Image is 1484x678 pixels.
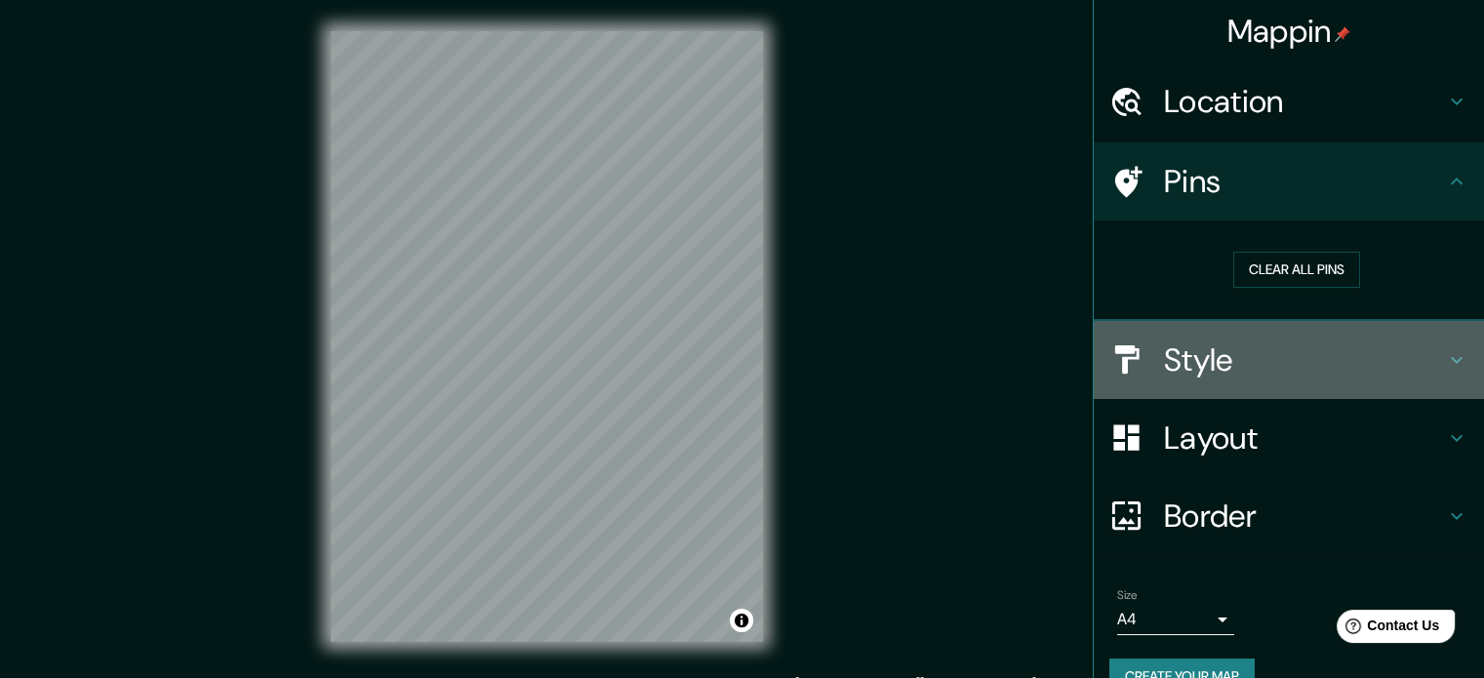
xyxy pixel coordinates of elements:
[1094,321,1484,399] div: Style
[1233,252,1360,288] button: Clear all pins
[331,31,763,642] canvas: Map
[1094,399,1484,477] div: Layout
[1164,497,1445,536] h4: Border
[1094,142,1484,220] div: Pins
[1117,586,1138,603] label: Size
[1164,162,1445,201] h4: Pins
[1164,419,1445,458] h4: Layout
[1310,602,1463,657] iframe: Help widget launcher
[1164,340,1445,379] h4: Style
[1227,12,1351,51] h4: Mappin
[1117,604,1234,635] div: A4
[1335,26,1350,42] img: pin-icon.png
[1164,82,1445,121] h4: Location
[730,609,753,632] button: Toggle attribution
[1094,62,1484,140] div: Location
[1094,477,1484,555] div: Border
